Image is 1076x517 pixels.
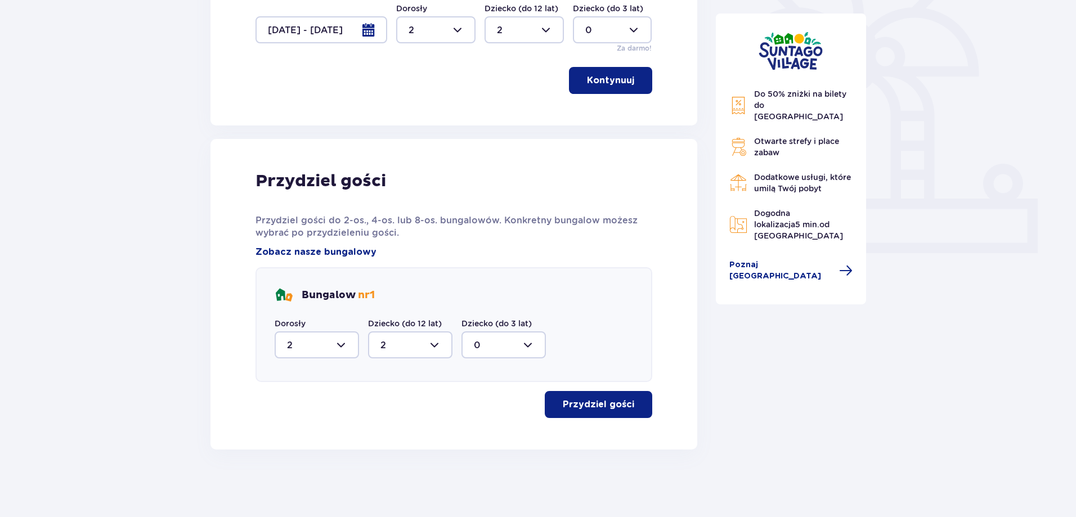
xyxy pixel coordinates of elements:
[569,67,652,94] button: Kontynuuj
[368,318,442,329] label: Dziecko (do 12 lat)
[255,246,376,258] a: Zobacz nasze bungalowy
[754,173,851,193] span: Dodatkowe usługi, które umilą Twój pobyt
[563,398,634,411] p: Przydziel gości
[573,3,643,14] label: Dziecko (do 3 lat)
[754,209,843,240] span: Dogodna lokalizacja od [GEOGRAPHIC_DATA]
[754,89,846,121] span: Do 50% zniżki na bilety do [GEOGRAPHIC_DATA]
[795,220,819,229] span: 5 min.
[255,170,386,192] p: Przydziel gości
[461,318,532,329] label: Dziecko (do 3 lat)
[396,3,427,14] label: Dorosły
[759,32,823,70] img: Suntago Village
[729,259,853,282] a: Poznaj [GEOGRAPHIC_DATA]
[255,214,652,239] p: Przydziel gości do 2-os., 4-os. lub 8-os. bungalowów. Konkretny bungalow możesz wybrać po przydzi...
[617,43,652,53] p: Za darmo!
[485,3,558,14] label: Dziecko (do 12 lat)
[587,74,634,87] p: Kontynuuj
[275,318,306,329] label: Dorosły
[729,174,747,192] img: Restaurant Icon
[545,391,652,418] button: Przydziel gości
[754,137,839,157] span: Otwarte strefy i place zabaw
[275,286,293,304] img: bungalows Icon
[729,259,833,282] span: Poznaj [GEOGRAPHIC_DATA]
[729,138,747,156] img: Grill Icon
[729,215,747,233] img: Map Icon
[302,289,375,302] p: Bungalow
[358,289,375,302] span: nr 1
[729,96,747,115] img: Discount Icon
